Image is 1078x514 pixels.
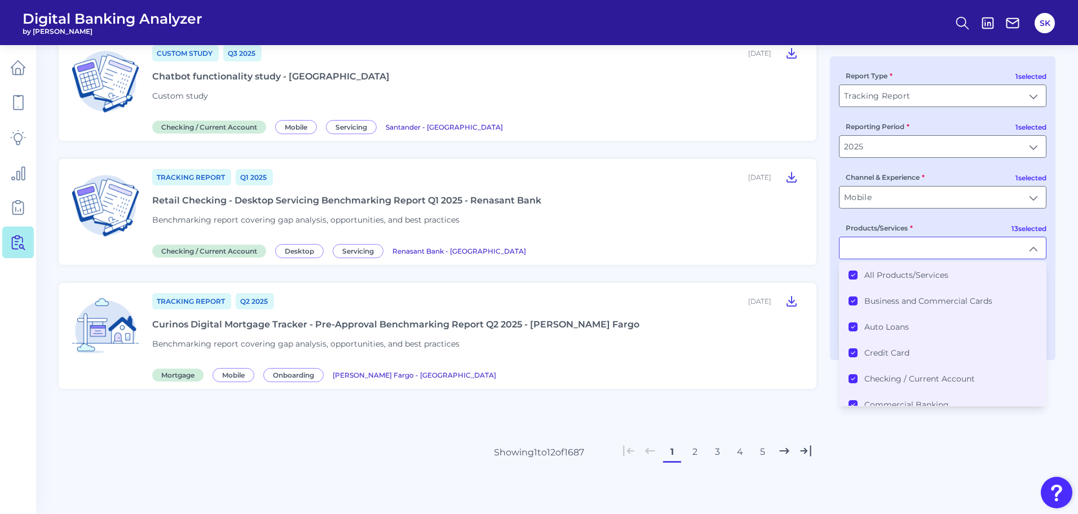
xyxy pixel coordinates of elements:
[275,121,321,132] a: Mobile
[152,121,271,132] a: Checking / Current Account
[1041,477,1072,508] button: Open Resource Center
[333,245,388,256] a: Servicing
[213,368,254,382] span: Mobile
[1035,13,1055,33] button: SK
[275,244,324,258] span: Desktop
[846,122,909,131] label: Reporting Period
[731,443,749,461] button: 4
[152,71,390,82] div: Chatbot functionality study - [GEOGRAPHIC_DATA]
[333,369,496,380] a: [PERSON_NAME] Fargo - [GEOGRAPHIC_DATA]
[213,369,259,380] a: Mobile
[68,44,143,119] img: Checking / Current Account
[708,443,726,461] button: 3
[780,292,803,310] button: Curinos Digital Mortgage Tracker - Pre-Approval Benchmarking Report Q2 2025 - Wells Fargo
[753,443,771,461] button: 5
[152,215,460,225] span: Benchmarking report covering gap analysis, opportunities, and best practices
[152,369,208,380] a: Mortgage
[392,245,526,256] a: Renasant Bank - [GEOGRAPHIC_DATA]
[780,168,803,186] button: Retail Checking - Desktop Servicing Benchmarking Report Q1 2025 - Renasant Bank
[23,27,202,36] span: by [PERSON_NAME]
[864,400,949,410] label: Commercial Banking
[846,72,893,80] label: Report Type
[263,369,328,380] a: Onboarding
[780,44,803,62] button: Chatbot functionality study - Santander
[152,91,208,101] span: Custom study
[68,168,143,243] img: Checking / Current Account
[152,245,271,256] a: Checking / Current Account
[386,123,503,131] span: Santander - [GEOGRAPHIC_DATA]
[236,169,273,185] a: Q1 2025
[494,447,584,458] div: Showing 1 to 12 of 1687
[152,195,541,206] div: Retail Checking - Desktop Servicing Benchmarking Report Q1 2025 - Renasant Bank
[864,296,992,306] label: Business and Commercial Cards
[275,120,317,134] span: Mobile
[152,45,219,61] a: Custom Study
[152,121,266,134] span: Checking / Current Account
[152,339,460,349] span: Benchmarking report covering gap analysis, opportunities, and best practices
[686,443,704,461] button: 2
[152,169,231,185] a: Tracking Report
[23,10,202,27] span: Digital Banking Analyzer
[748,49,771,57] div: [DATE]
[263,368,324,382] span: Onboarding
[864,270,948,280] label: All Products/Services
[392,247,526,255] span: Renasant Bank - [GEOGRAPHIC_DATA]
[152,245,266,258] span: Checking / Current Account
[386,121,503,132] a: Santander - [GEOGRAPHIC_DATA]
[748,297,771,305] div: [DATE]
[864,322,909,332] label: Auto Loans
[333,371,496,379] span: [PERSON_NAME] Fargo - [GEOGRAPHIC_DATA]
[223,45,262,61] a: Q3 2025
[152,319,639,330] div: Curinos Digital Mortgage Tracker - Pre-Approval Benchmarking Report Q2 2025 - [PERSON_NAME] Fargo
[333,244,383,258] span: Servicing
[326,121,381,132] a: Servicing
[152,369,204,382] span: Mortgage
[846,173,925,181] label: Channel & Experience
[152,293,231,309] a: Tracking Report
[864,374,975,384] label: Checking / Current Account
[326,120,377,134] span: Servicing
[68,292,143,367] img: Mortgage
[846,224,913,232] label: Products/Services
[236,293,274,309] a: Q2 2025
[275,245,328,256] a: Desktop
[748,173,771,181] div: [DATE]
[864,348,909,358] label: Credit Card
[663,443,681,461] button: 1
